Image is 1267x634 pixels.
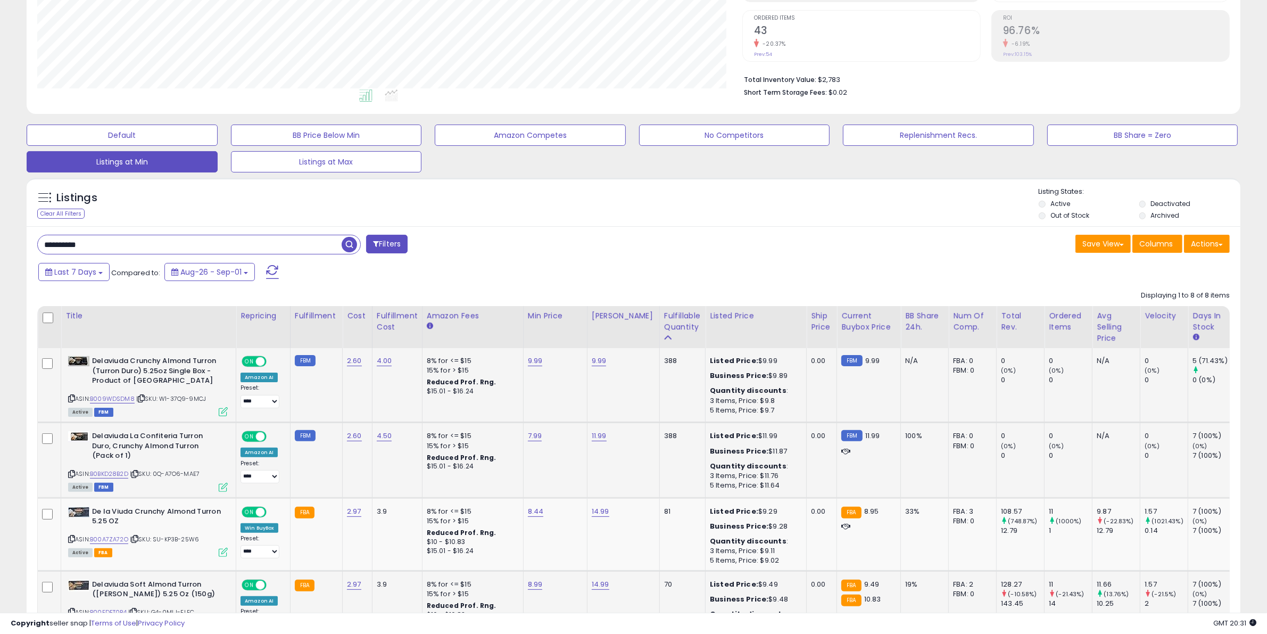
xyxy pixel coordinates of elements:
[841,507,861,518] small: FBA
[427,453,496,462] b: Reduced Prof. Rng.
[94,548,112,557] span: FBA
[1049,310,1088,333] div: Ordered Items
[265,432,282,441] span: OFF
[953,580,988,589] div: FBA: 2
[130,470,200,478] span: | SKU: 0Q-A7O6-MAE7
[592,506,609,517] a: 14.99
[241,373,278,382] div: Amazon AI
[592,431,607,441] a: 11.99
[841,355,862,366] small: FBM
[1001,580,1044,589] div: 128.27
[664,431,697,441] div: 388
[231,151,422,172] button: Listings at Max
[180,267,242,277] span: Aug-26 - Sep-01
[68,356,89,366] img: 41Jx204f65L._SL40_.jpg
[664,507,697,516] div: 81
[68,356,228,415] div: ASIN:
[68,431,228,490] div: ASIN:
[1001,431,1044,441] div: 0
[68,408,93,417] span: All listings currently available for purchase on Amazon
[37,209,85,219] div: Clear All Filters
[1056,590,1084,598] small: (-21.43%)
[295,430,316,441] small: FBM
[366,235,408,253] button: Filters
[592,356,607,366] a: 9.99
[1075,235,1131,253] button: Save View
[710,431,758,441] b: Listed Price:
[27,151,218,172] button: Listings at Min
[1145,526,1188,536] div: 0.14
[811,431,829,441] div: 0.00
[1145,431,1188,441] div: 0
[710,356,758,366] b: Listed Price:
[528,356,543,366] a: 9.99
[1049,375,1092,385] div: 0
[11,619,185,629] div: seller snap | |
[243,507,256,516] span: ON
[1049,442,1064,450] small: (0%)
[710,371,798,381] div: $9.89
[1193,507,1236,516] div: 7 (100%)
[754,15,980,21] span: Ordered Items
[710,310,802,322] div: Listed Price
[427,441,515,451] div: 15% for > $15
[1008,590,1037,598] small: (-10.58%)
[91,618,136,628] a: Terms of Use
[92,580,221,602] b: Delaviuda Soft Almond Turron ([PERSON_NAME]) 5.25 Oz (150g)
[347,579,361,590] a: 2.97
[164,263,255,281] button: Aug-26 - Sep-01
[1151,199,1191,208] label: Deactivated
[1184,235,1230,253] button: Actions
[347,431,362,441] a: 2.60
[710,386,798,396] div: :
[241,523,278,533] div: Win BuyBox
[241,460,282,484] div: Preset:
[1213,618,1256,628] span: 2025-09-9 20:31 GMT
[265,507,282,516] span: OFF
[710,396,798,406] div: 3 Items, Price: $9.8
[710,522,798,531] div: $9.28
[68,483,93,492] span: All listings currently available for purchase on Amazon
[1001,356,1044,366] div: 0
[90,470,128,479] a: B0BKD28B2D
[1132,235,1182,253] button: Columns
[953,589,988,599] div: FBM: 0
[710,385,786,396] b: Quantity discounts
[1141,291,1230,301] div: Displaying 1 to 8 of 8 items
[1151,211,1180,220] label: Archived
[1145,375,1188,385] div: 0
[1049,507,1092,516] div: 11
[710,536,786,546] b: Quantity discounts
[710,461,786,471] b: Quantity discounts
[427,462,515,471] div: $15.01 - $16.24
[1001,599,1044,608] div: 143.45
[1193,442,1207,450] small: (0%)
[1193,333,1199,342] small: Days In Stock.
[710,595,798,604] div: $9.48
[111,268,160,278] span: Compared to:
[953,507,988,516] div: FBA: 3
[427,356,515,366] div: 8% for <= $15
[1193,451,1236,460] div: 7 (100%)
[710,356,798,366] div: $9.99
[92,356,221,389] b: Delaviuda Crunchy Almond Turron (Turron Duro) 5.25oz Single Box - Product of [GEOGRAPHIC_DATA]
[295,310,338,322] div: Fulfillment
[27,125,218,146] button: Default
[92,431,221,464] b: Delaviuda La Confiteria Turron Duro, Crunchy Almond Turron (Pack of 1)
[528,431,542,441] a: 7.99
[427,431,515,441] div: 8% for <= $15
[11,618,49,628] strong: Copyright
[865,431,880,441] span: 11.99
[427,310,519,322] div: Amazon Fees
[1145,507,1188,516] div: 1.57
[347,310,368,322] div: Cost
[377,356,392,366] a: 4.00
[1056,517,1081,525] small: (1000%)
[953,366,988,375] div: FBM: 0
[1145,599,1188,608] div: 2
[295,580,314,591] small: FBA
[1139,238,1173,249] span: Columns
[710,537,798,546] div: :
[1049,366,1064,375] small: (0%)
[710,506,758,516] b: Listed Price:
